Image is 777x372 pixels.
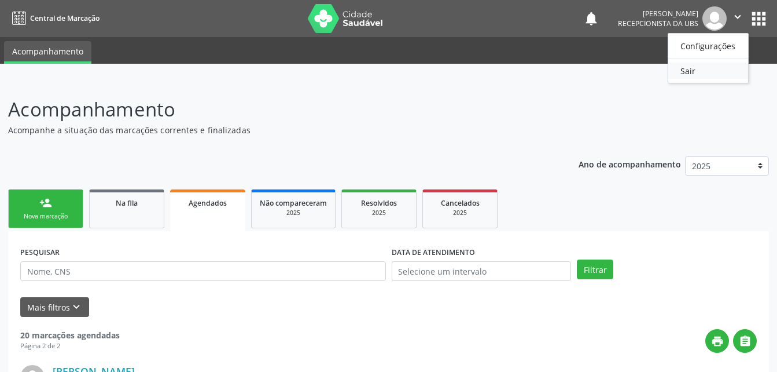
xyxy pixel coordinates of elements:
[392,243,475,261] label: DATA DE ATENDIMENTO
[739,335,752,348] i: 
[431,209,489,217] div: 2025
[39,196,52,209] div: person_add
[749,9,769,29] button: apps
[20,330,120,341] strong: 20 marcações agendadas
[733,329,757,353] button: 
[727,6,749,31] button: 
[20,297,89,318] button: Mais filtroskeyboard_arrow_down
[8,9,100,28] a: Central de Marcação
[618,9,698,19] div: [PERSON_NAME]
[17,212,75,221] div: Nova marcação
[392,261,572,281] input: Selecione um intervalo
[702,6,727,31] img: img
[70,301,83,313] i: keyboard_arrow_down
[20,341,120,351] div: Página 2 de 2
[577,260,613,279] button: Filtrar
[361,198,397,208] span: Resolvidos
[579,156,681,171] p: Ano de acompanhamento
[20,261,386,281] input: Nome, CNS
[189,198,227,208] span: Agendados
[30,13,100,23] span: Central de Marcação
[4,41,91,64] a: Acompanhamento
[116,198,138,208] span: Na fila
[668,63,748,79] a: Sair
[705,329,729,353] button: print
[731,10,744,23] i: 
[668,38,748,54] a: Configurações
[441,198,480,208] span: Cancelados
[618,19,698,28] span: Recepcionista da UBS
[350,209,408,217] div: 2025
[583,10,599,27] button: notifications
[668,33,749,83] ul: 
[260,209,327,217] div: 2025
[20,243,60,261] label: PESQUISAR
[260,198,327,208] span: Não compareceram
[8,95,541,124] p: Acompanhamento
[711,335,724,348] i: print
[8,124,541,136] p: Acompanhe a situação das marcações correntes e finalizadas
